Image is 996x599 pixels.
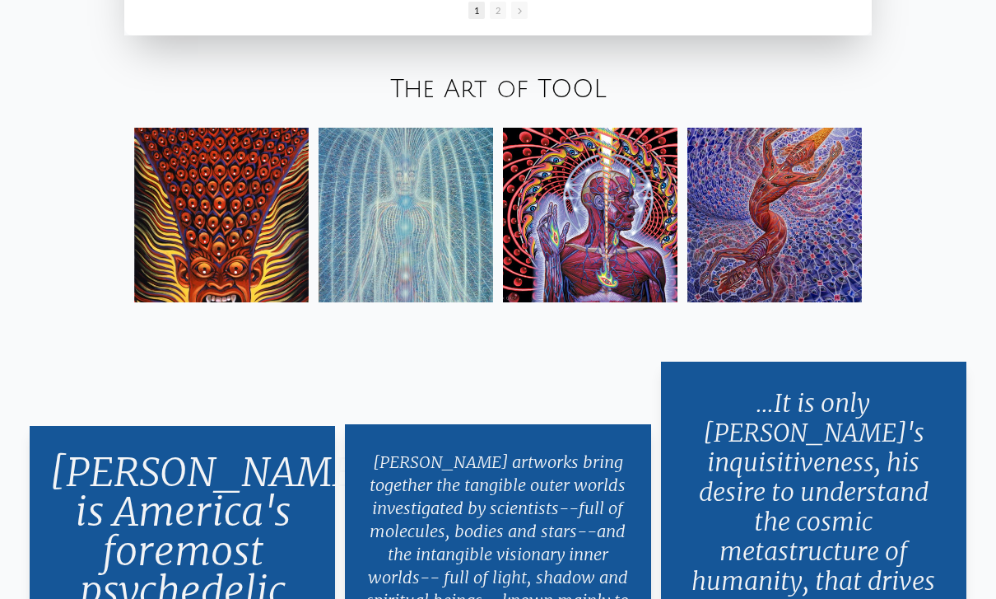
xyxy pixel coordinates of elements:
[390,77,607,104] a: The Art of TOOL
[511,2,528,20] span: Go to next slide
[468,2,485,20] span: Go to slide 1
[490,2,506,20] span: Go to slide 2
